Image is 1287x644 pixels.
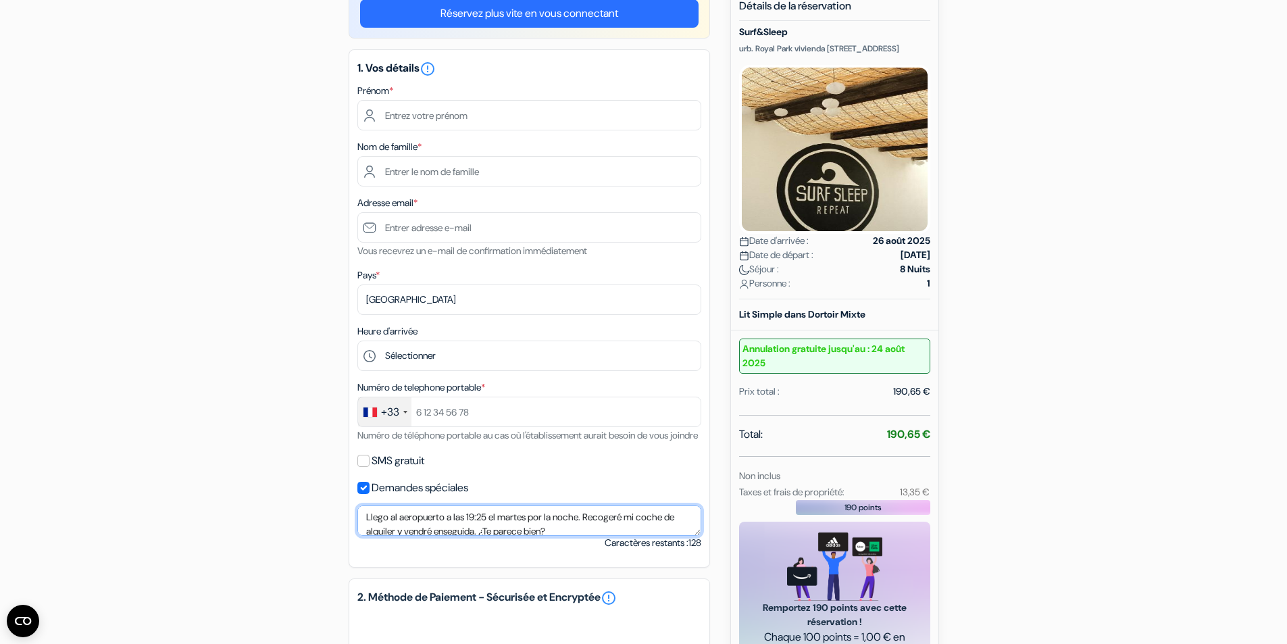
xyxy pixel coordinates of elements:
[739,237,749,247] img: calendar.svg
[739,486,844,498] small: Taxes et frais de propriété:
[787,532,882,601] img: gift_card_hero_new.png
[901,248,930,262] strong: [DATE]
[873,234,930,248] strong: 26 août 2025
[739,279,749,289] img: user_icon.svg
[739,385,780,399] div: Prix total :
[844,501,882,514] span: 190 points
[739,248,813,262] span: Date de départ :
[357,100,701,130] input: Entrez votre prénom
[739,251,749,261] img: calendar.svg
[739,426,763,443] span: Total:
[357,429,698,441] small: Numéro de téléphone portable au cas où l'établissement aurait besoin de vous joindre
[381,404,399,420] div: +33
[893,385,930,399] div: 190,65 €
[927,276,930,291] strong: 1
[372,478,468,497] label: Demandes spéciales
[605,536,701,550] small: Caractères restants :
[357,156,701,187] input: Entrer le nom de famille
[357,380,485,395] label: Numéro de telephone portable
[601,590,617,606] a: error_outline
[357,61,701,77] h5: 1. Vos détails
[688,537,701,549] span: 128
[739,308,865,320] b: Lit Simple dans Dortoir Mixte
[357,245,587,257] small: Vous recevrez un e-mail de confirmation immédiatement
[755,601,914,629] span: Remportez 190 points avec cette réservation !
[739,43,930,54] p: urb. Royal Park vivienda [STREET_ADDRESS]
[357,140,422,154] label: Nom de famille
[739,262,779,276] span: Séjour :
[357,590,701,606] h5: 2. Méthode de Paiement - Sécurisée et Encryptée
[420,61,436,77] i: error_outline
[357,268,380,282] label: Pays
[357,84,393,98] label: Prénom
[739,276,790,291] span: Personne :
[357,212,701,243] input: Entrer adresse e-mail
[887,427,930,441] strong: 190,65 €
[739,234,809,248] span: Date d'arrivée :
[357,196,418,210] label: Adresse email
[7,605,39,637] button: Ouvrir le widget CMP
[357,397,701,427] input: 6 12 34 56 78
[739,339,930,374] small: Annulation gratuite jusqu'au : 24 août 2025
[372,451,424,470] label: SMS gratuit
[739,26,930,38] h5: Surf&Sleep
[900,486,930,498] small: 13,35 €
[357,324,418,339] label: Heure d'arrivée
[420,61,436,75] a: error_outline
[358,397,411,426] div: France: +33
[739,265,749,275] img: moon.svg
[900,262,930,276] strong: 8 Nuits
[739,470,780,482] small: Non inclus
